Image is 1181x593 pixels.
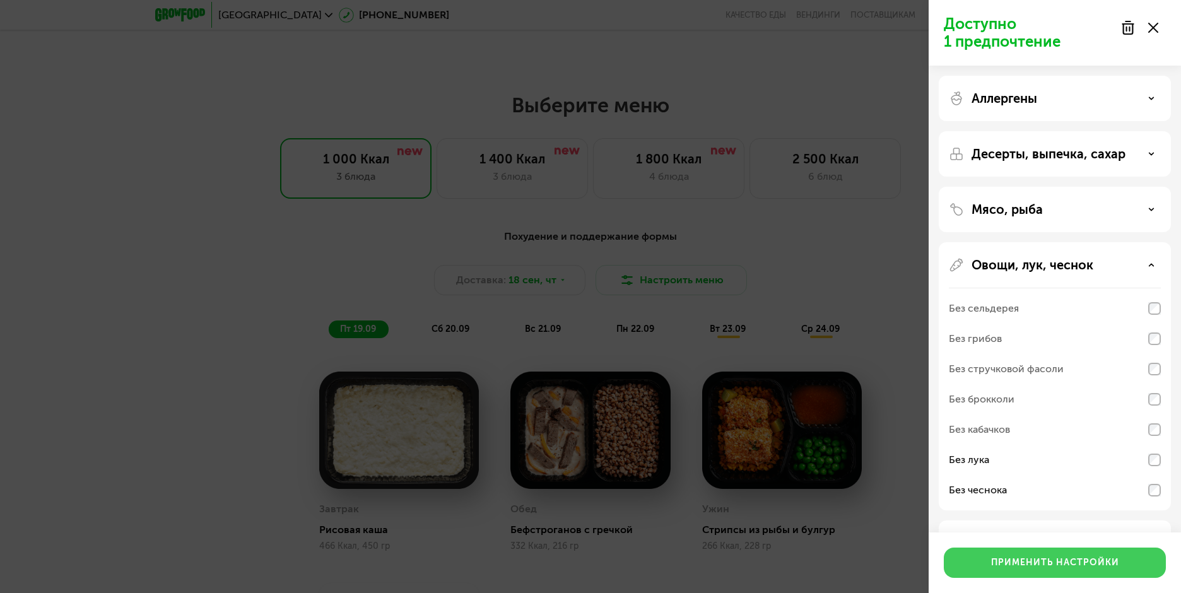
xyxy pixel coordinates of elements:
[949,392,1014,407] div: Без брокколи
[949,483,1007,498] div: Без чеснока
[949,361,1064,377] div: Без стручковой фасоли
[972,202,1043,217] p: Мясо, рыба
[972,91,1037,106] p: Аллергены
[972,146,1125,161] p: Десерты, выпечка, сахар
[944,548,1166,578] button: Применить настройки
[949,301,1019,316] div: Без сельдерея
[972,257,1093,273] p: Овощи, лук, чеснок
[944,15,1113,50] p: Доступно 1 предпочтение
[949,331,1002,346] div: Без грибов
[991,556,1119,569] div: Применить настройки
[949,452,989,467] div: Без лука
[949,422,1010,437] div: Без кабачков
